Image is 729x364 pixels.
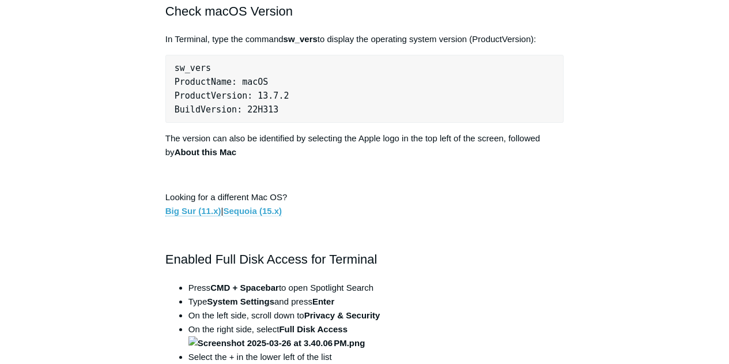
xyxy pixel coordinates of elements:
[210,283,279,292] strong: CMD + Spacebar
[165,55,564,123] pre: sw_vers ProductName: macOS ProductVersion: 13.7.2 BuildVersion: 22H313
[188,324,365,348] strong: Full Disk Access
[188,281,564,295] li: Press to open Spotlight Search
[165,1,564,21] h2: Check macOS Version
[188,336,365,350] img: Screenshot 2025-03-26 at 3.40.06 PM.png
[165,132,564,159] p: The version can also be identified by selecting the Apple logo in the top left of the screen, fol...
[188,295,564,309] li: Type and press
[165,206,221,216] a: Big Sur (11.x)
[165,32,564,46] p: In Terminal, type the command to display the operating system version (ProductVersion):
[165,190,564,218] p: Looking for a different Mac OS? |
[312,297,334,306] strong: Enter
[188,322,564,350] li: On the right side, select
[175,147,237,157] strong: About this Mac
[284,34,318,44] strong: sw_vers
[223,206,282,216] a: Sequoia (15.x)
[304,310,380,320] strong: Privacy & Security
[165,249,564,269] h2: Enabled Full Disk Access for Terminal
[207,297,274,306] strong: System Settings
[188,309,564,322] li: On the left side, scroll down to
